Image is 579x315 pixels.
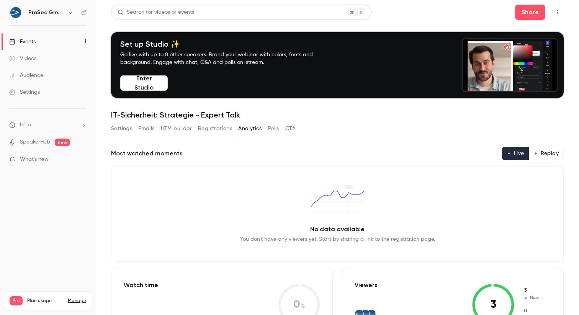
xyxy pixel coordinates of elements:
p: Viewers [355,281,378,290]
h1: IT-Sicherheit: Strategie - Expert Talk [111,110,564,119]
span: Help [20,121,31,129]
button: Settings [111,122,132,135]
p: Go live with up to 8 other speakers. Brand your webinar with colors, fonts and background. Engage... [120,51,331,66]
div: Videos [9,55,36,62]
a: SpeakerHub [20,138,50,146]
span: new [55,139,70,146]
h4: Set up Studio ✨ [120,39,331,49]
img: ProSec GmbH [10,7,22,19]
h2: Most watched moments [111,149,183,158]
p: You don't have any viewers yet. Start by sharing a link to the registration page. [240,235,435,243]
div: Settings [9,88,40,96]
button: UTM builder [161,122,192,135]
button: Live [502,147,529,160]
a: Manage [68,298,86,304]
div: Search for videos or events [118,8,194,16]
span: Plan usage [27,298,63,304]
span: Returning [523,308,551,315]
span: Pro [10,296,23,305]
div: Events [9,38,36,46]
button: Analytics [238,122,262,135]
span: New [523,287,551,294]
li: help-dropdown-opener [9,121,87,129]
span: What's new [20,155,49,163]
button: Share [515,5,545,20]
button: Emails [138,122,154,135]
p: Watch time [124,281,173,290]
button: Replay [529,147,564,160]
div: Audience [9,72,43,79]
span: New [523,295,551,302]
h6: ProSec GmbH [28,9,64,16]
button: Enter Studio [120,75,168,91]
button: Registrations [198,122,232,135]
button: CTA [285,122,296,135]
p: No data available [310,225,365,234]
button: Polls [268,122,279,135]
